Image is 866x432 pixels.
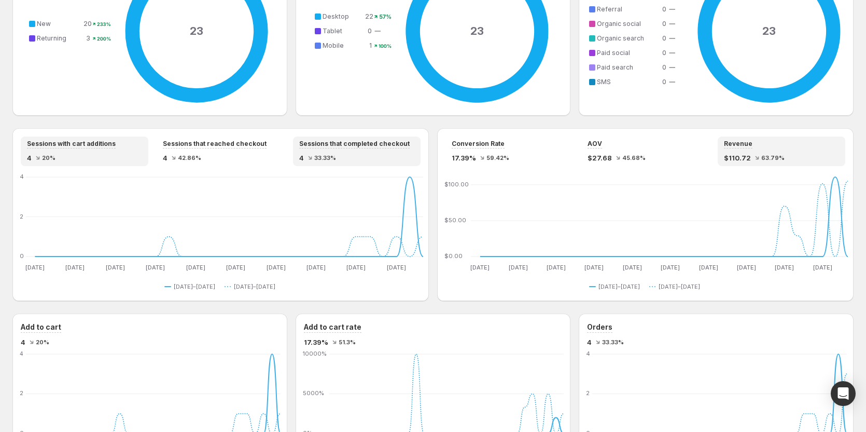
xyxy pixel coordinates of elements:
[37,20,51,28] span: New
[470,264,490,271] text: [DATE]
[452,140,505,148] span: Conversion Rate
[813,264,832,271] text: [DATE]
[20,350,24,357] text: 4
[724,140,752,148] span: Revenue
[662,34,666,42] span: 0
[27,140,116,148] span: Sessions with cart additions
[163,140,267,148] span: Sessions that reached checkout
[649,280,704,293] button: [DATE]–[DATE]
[106,264,125,271] text: [DATE]
[20,213,23,220] text: 2
[595,4,659,15] td: Referral
[589,280,644,293] button: [DATE]–[DATE]
[21,337,25,347] span: 4
[306,264,326,271] text: [DATE]
[20,390,23,397] text: 2
[365,12,373,20] span: 22
[662,49,666,57] span: 0
[597,20,641,28] span: Organic social
[547,264,566,271] text: [DATE]
[97,36,111,42] text: 200%
[597,49,630,57] span: Paid social
[452,153,476,163] span: 17.39%
[37,34,66,42] span: Returning
[339,339,356,345] span: 51.3%
[595,76,659,88] td: SMS
[662,5,666,13] span: 0
[368,27,372,35] span: 0
[35,18,83,30] td: New
[761,155,785,161] span: 63.79%
[369,42,372,49] span: 1
[42,155,55,161] span: 20%
[602,339,624,345] span: 33.33%
[83,20,92,28] span: 20
[379,14,392,21] text: 57%
[444,217,466,224] text: $50.00
[387,264,406,271] text: [DATE]
[699,264,718,271] text: [DATE]
[27,153,32,163] span: 4
[595,33,659,44] td: Organic search
[320,11,365,22] td: Desktop
[186,264,205,271] text: [DATE]
[225,280,280,293] button: [DATE]–[DATE]
[21,322,61,332] h3: Add to cart
[314,155,336,161] span: 33.33%
[65,264,85,271] text: [DATE]
[346,264,366,271] text: [DATE]
[267,264,286,271] text: [DATE]
[86,34,90,42] span: 3
[234,282,275,291] span: [DATE]–[DATE]
[509,264,528,271] text: [DATE]
[97,21,111,28] text: 233%
[775,264,794,271] text: [DATE]
[304,322,361,332] h3: Add to cart rate
[597,5,622,13] span: Referral
[444,252,463,260] text: $0.00
[597,78,611,86] span: SMS
[320,25,365,37] td: Tablet
[724,153,751,163] span: $110.72
[597,63,633,71] span: Paid search
[35,33,83,44] td: Returning
[299,153,304,163] span: 4
[662,63,666,71] span: 0
[597,34,644,42] span: Organic search
[20,252,24,260] text: 0
[588,140,602,148] span: AOV
[623,264,642,271] text: [DATE]
[25,264,45,271] text: [DATE]
[598,282,640,291] span: [DATE]–[DATE]
[303,390,324,397] text: 5000%
[622,155,646,161] span: 45.68%
[323,27,342,35] span: Tablet
[320,40,365,51] td: Mobile
[379,43,392,49] text: 100%
[595,47,659,59] td: Paid social
[586,390,590,397] text: 2
[146,264,165,271] text: [DATE]
[178,155,201,161] span: 42.86%
[174,282,215,291] span: [DATE]–[DATE]
[595,62,659,73] td: Paid search
[737,264,756,271] text: [DATE]
[586,350,590,357] text: 4
[486,155,509,161] span: 59.42%
[584,264,604,271] text: [DATE]
[662,78,666,86] span: 0
[36,339,49,345] span: 20%
[588,153,612,163] span: $27.68
[164,280,219,293] button: [DATE]–[DATE]
[595,18,659,30] td: Organic social
[444,181,469,188] text: $100.00
[323,12,349,20] span: Desktop
[662,20,666,28] span: 0
[299,140,410,148] span: Sessions that completed checkout
[659,282,700,291] span: [DATE]–[DATE]
[303,350,327,357] text: 10000%
[587,322,612,332] h3: Orders
[20,173,24,180] text: 4
[587,337,592,347] span: 4
[323,42,344,49] span: Mobile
